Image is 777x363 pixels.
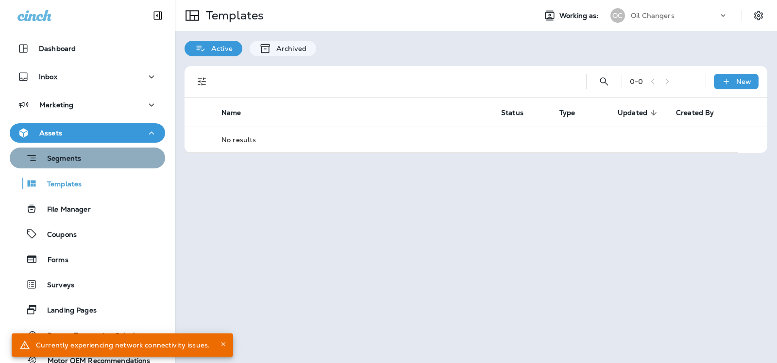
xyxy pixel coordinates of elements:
p: Active [206,45,233,52]
button: Settings [750,7,767,24]
button: Filters [192,72,212,91]
button: Search Templates [594,72,614,91]
button: Coupons [10,224,165,244]
div: 0 - 0 [630,78,643,85]
span: Name [221,108,254,117]
p: Coupons [37,231,77,240]
p: Forms [38,256,68,265]
p: Marketing [39,101,73,109]
p: New [736,78,751,85]
button: Landing Pages [10,299,165,320]
span: Created By [676,108,726,117]
button: Surveys [10,274,165,295]
button: Inbox [10,67,165,86]
p: Assets [39,129,62,137]
button: Close [218,338,229,350]
span: Working as: [559,12,601,20]
p: Inbox [39,73,57,81]
span: Type [559,109,575,117]
p: Repeat Transaction Calculator [38,331,149,341]
button: Assets [10,123,165,143]
p: Surveys [37,281,74,290]
button: Marketing [10,95,165,115]
span: Status [501,109,524,117]
button: Collapse Sidebar [144,6,171,25]
button: Segments [10,148,165,168]
span: Updated [618,109,647,117]
p: Oil Changers [631,12,675,19]
p: Dashboard [39,45,76,52]
button: Repeat Transaction Calculator [10,325,165,345]
div: Currently experiencing network connectivity issues. [36,336,210,354]
td: No results [214,127,738,152]
span: Name [221,109,241,117]
p: Archived [271,45,306,52]
button: File Manager [10,198,165,219]
div: OC [610,8,625,23]
span: Created By [676,109,714,117]
button: Templates [10,173,165,194]
p: Templates [37,180,82,189]
button: Dashboard [10,39,165,58]
p: Templates [202,8,264,23]
p: Landing Pages [37,306,97,315]
button: Forms [10,249,165,269]
span: Status [501,108,536,117]
span: Updated [618,108,660,117]
span: Type [559,108,588,117]
p: Segments [37,154,81,164]
p: File Manager [37,205,91,214]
